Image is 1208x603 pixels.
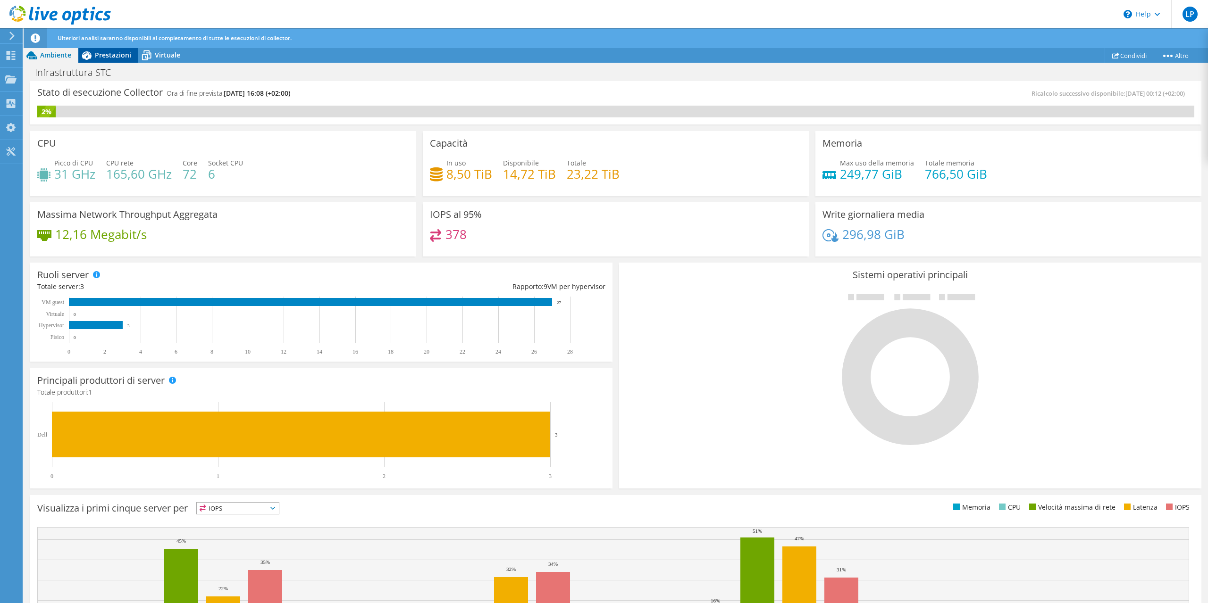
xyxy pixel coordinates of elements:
[1124,10,1132,18] svg: \n
[383,473,386,479] text: 2
[446,169,492,179] h4: 8,50 TiB
[37,107,56,117] div: 2%
[997,502,1021,512] li: CPU
[557,300,562,305] text: 27
[42,299,64,306] text: VM guest
[531,348,537,355] text: 26
[260,559,270,565] text: 35%
[139,348,142,355] text: 4
[925,158,974,167] span: Totale memoria
[951,502,990,512] li: Memoria
[74,312,76,317] text: 0
[37,387,605,397] h4: Totale produttori:
[210,348,213,355] text: 8
[88,388,92,396] span: 1
[1154,48,1196,63] a: Altro
[317,348,322,355] text: 14
[506,566,516,572] text: 32%
[155,50,180,59] span: Virtuale
[127,323,130,328] text: 3
[460,348,465,355] text: 22
[208,158,243,167] span: Socket CPU
[217,473,219,479] text: 1
[224,89,290,98] span: [DATE] 16:08 (+02:00)
[245,348,251,355] text: 10
[925,169,987,179] h4: 766,50 GiB
[183,169,197,179] h4: 72
[840,158,914,167] span: Max uso della memoria
[175,348,177,355] text: 6
[67,348,70,355] text: 0
[46,311,64,317] text: Virtuale
[1105,48,1154,63] a: Condividi
[106,158,134,167] span: CPU rete
[1032,89,1190,98] span: Ricalcolo successivo disponibile:
[31,67,126,78] h1: Infrastruttura STC
[321,281,605,292] div: Rapporto: VM per hypervisor
[555,432,558,438] text: 3
[567,169,620,179] h4: 23,22 TiB
[167,88,290,99] h4: Ora di fine prevista:
[106,169,172,179] h4: 165,60 GHz
[503,158,539,167] span: Disponibile
[183,158,197,167] span: Core
[58,34,292,42] span: Ulteriori analisi saranno disponibili al completamento di tutte le esecuzioni di collector.
[822,138,862,149] h3: Memoria
[37,270,89,280] h3: Ruoli server
[40,50,71,59] span: Ambiente
[37,281,321,292] div: Totale server:
[837,567,846,572] text: 31%
[548,561,558,567] text: 34%
[208,169,243,179] h4: 6
[55,229,147,240] h4: 12,16 Megabit/s
[495,348,501,355] text: 24
[430,138,468,149] h3: Capacità
[1027,502,1116,512] li: Velocità massima di rete
[37,431,47,438] text: Dell
[1164,502,1190,512] li: IOPS
[626,270,1194,280] h3: Sistemi operativi principali
[549,473,552,479] text: 3
[795,536,804,541] text: 47%
[352,348,358,355] text: 16
[1122,502,1158,512] li: Latenza
[567,158,586,167] span: Totale
[95,50,131,59] span: Prestazioni
[37,375,165,386] h3: Principali produttori di server
[753,528,762,534] text: 51%
[544,282,547,291] span: 9
[37,138,56,149] h3: CPU
[281,348,286,355] text: 12
[176,538,186,544] text: 45%
[218,586,228,591] text: 22%
[80,282,84,291] span: 3
[446,158,466,167] span: In uso
[445,229,467,240] h4: 378
[74,335,76,340] text: 0
[840,169,914,179] h4: 249,77 GiB
[388,348,394,355] text: 18
[50,334,64,340] text: Fisico
[54,169,95,179] h4: 31 GHz
[54,158,93,167] span: Picco di CPU
[103,348,106,355] text: 2
[197,503,279,514] span: IOPS
[430,209,482,220] h3: IOPS al 95%
[567,348,573,355] text: 28
[503,169,556,179] h4: 14,72 TiB
[1125,89,1185,98] span: [DATE] 00:12 (+02:00)
[822,209,924,220] h3: Write giornaliera media
[37,209,218,220] h3: Massima Network Throughput Aggregata
[39,322,64,329] text: Hypervisor
[842,229,905,240] h4: 296,98 GiB
[424,348,429,355] text: 20
[50,473,53,479] text: 0
[1183,7,1198,22] span: LP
